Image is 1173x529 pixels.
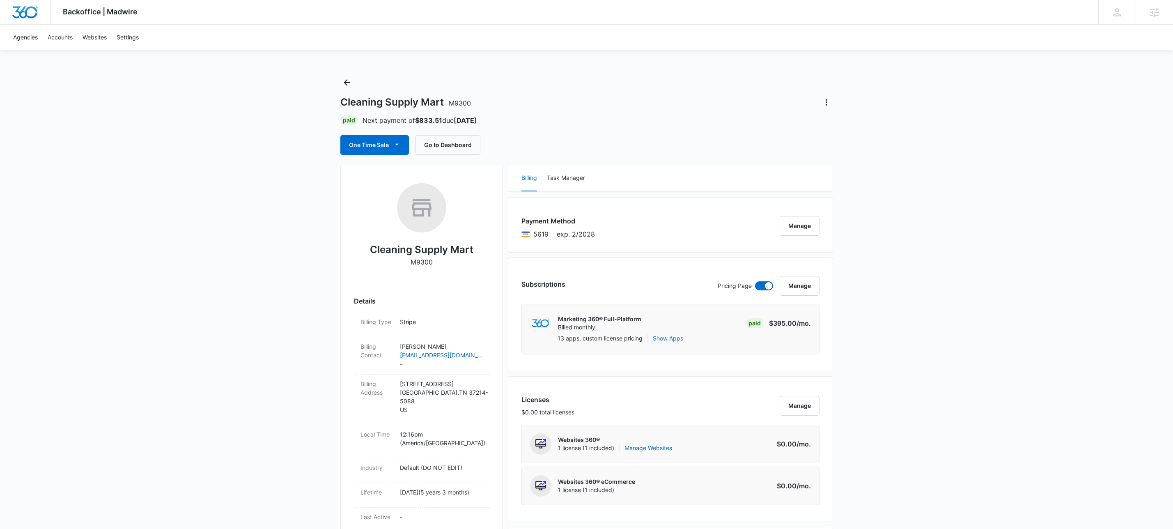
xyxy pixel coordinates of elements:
[769,318,811,328] p: $395.00
[43,25,78,50] a: Accounts
[521,408,574,416] p: $0.00 total licenses
[360,488,393,497] dt: Lifetime
[360,430,393,439] dt: Local Time
[797,440,811,448] span: /mo.
[360,317,393,326] dt: Billing Type
[360,513,393,521] dt: Last Active
[746,318,763,328] div: Paid
[360,463,393,472] dt: Industry
[521,165,537,191] button: Billing
[400,317,483,326] p: Stripe
[400,488,483,497] p: [DATE] ( 5 years 3 months )
[78,25,112,50] a: Websites
[400,463,483,472] p: Default (DO NOT EDIT)
[521,216,595,226] h3: Payment Method
[340,135,409,155] button: One Time Sale
[797,482,811,490] span: /mo.
[797,319,811,327] span: /mo.
[558,315,641,323] p: Marketing 360® Full-Platform
[521,279,565,289] h3: Subscriptions
[449,99,471,107] span: M9300
[558,436,672,444] p: Websites 360®
[63,7,138,16] span: Backoffice | Madwire
[653,334,683,343] button: Show Apps
[400,351,483,359] a: [EMAIL_ADDRESS][DOMAIN_NAME]
[557,229,595,239] span: exp. 2/2028
[521,395,574,405] h3: Licenses
[533,229,549,239] span: Visa ending with
[558,323,641,331] p: Billed monthly
[400,513,483,521] p: -
[354,337,489,375] div: Billing Contact[PERSON_NAME][EMAIL_ADDRESS][DOMAIN_NAME]-
[354,313,489,337] div: Billing TypeStripe
[370,242,473,257] h2: Cleaning Supply Mart
[558,444,672,452] span: 1 license (1 included)
[340,96,471,108] h1: Cleaning Supply Mart
[354,425,489,458] div: Local Time12:16pm (America/[GEOGRAPHIC_DATA])
[780,396,819,416] button: Manage
[454,116,477,124] strong: [DATE]
[112,25,144,50] a: Settings
[547,165,585,191] button: Task Manager
[411,257,433,267] p: M9300
[718,281,752,290] p: Pricing Page
[415,116,442,124] strong: $833.51
[400,342,483,369] dd: -
[400,379,483,414] p: [STREET_ADDRESS] [GEOGRAPHIC_DATA] , TN 37214-5088 US
[772,481,811,491] p: $0.00
[780,216,819,236] button: Manage
[363,115,477,125] p: Next payment of due
[772,439,811,449] p: $0.00
[400,342,483,351] p: [PERSON_NAME]
[340,76,354,89] button: Back
[780,276,819,296] button: Manage
[415,135,480,155] button: Go to Dashboard
[354,296,376,306] span: Details
[558,334,643,343] p: 13 apps, custom license pricing
[354,375,489,425] div: Billing Address[STREET_ADDRESS][GEOGRAPHIC_DATA],TN 37214-5088US
[820,96,833,109] button: Actions
[360,342,393,359] dt: Billing Contact
[360,379,393,397] dt: Billing Address
[400,430,483,447] p: 12:16pm ( America/[GEOGRAPHIC_DATA] )
[624,444,672,452] a: Manage Websites
[8,25,43,50] a: Agencies
[354,458,489,483] div: IndustryDefault (DO NOT EDIT)
[558,478,635,486] p: Websites 360® eCommerce
[532,319,549,328] img: marketing360Logo
[354,483,489,508] div: Lifetime[DATE](5 years 3 months)
[340,115,358,125] div: Paid
[558,486,635,494] span: 1 license (1 included)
